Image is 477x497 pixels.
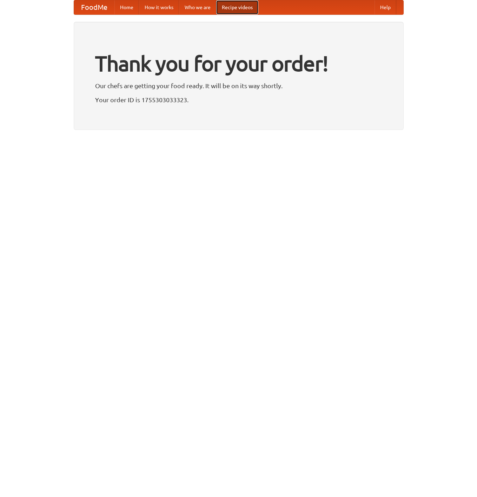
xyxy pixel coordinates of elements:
[375,0,396,14] a: Help
[216,0,258,14] a: Recipe videos
[139,0,179,14] a: How it works
[95,94,382,105] p: Your order ID is 1755303033323.
[95,47,382,80] h1: Thank you for your order!
[179,0,216,14] a: Who we are
[74,0,114,14] a: FoodMe
[114,0,139,14] a: Home
[95,80,382,91] p: Our chefs are getting your food ready. It will be on its way shortly.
